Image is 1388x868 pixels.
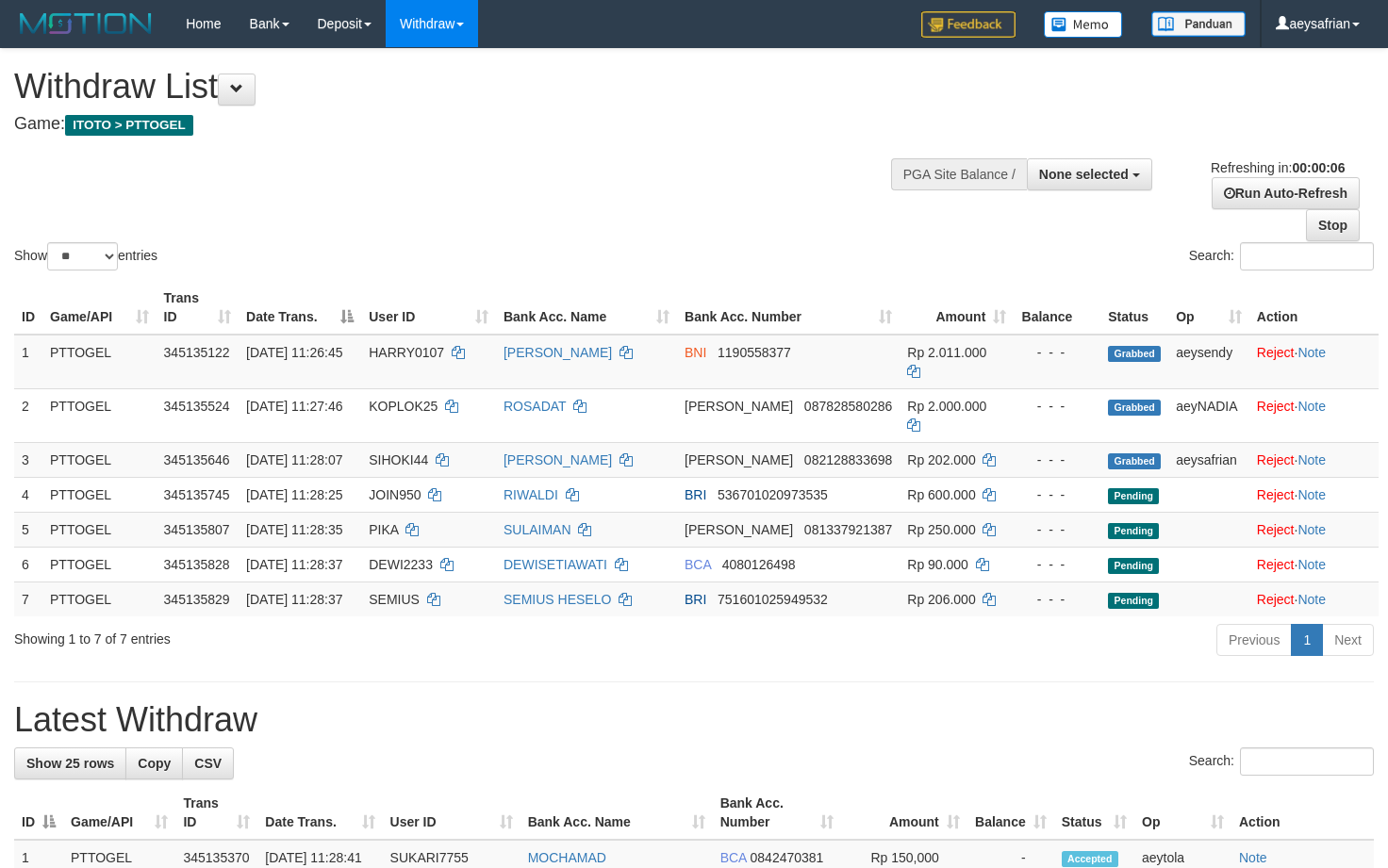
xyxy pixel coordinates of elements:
a: Reject [1257,345,1295,360]
span: ITOTO > PTTOGEL [65,115,193,136]
a: Note [1297,522,1326,537]
th: Amount: activate to sort column ascending [841,786,967,840]
span: Rp 206.000 [907,592,975,607]
td: PTTOGEL [42,581,157,616]
div: PGA Site Balance / [891,158,1027,190]
span: Pending [1108,523,1159,539]
span: Pending [1108,558,1159,574]
span: BRI [685,592,706,607]
span: Grabbed [1108,346,1161,362]
span: [DATE] 11:28:37 [246,592,342,607]
a: Note [1297,557,1326,572]
span: 345135829 [164,592,230,607]
input: Search: [1240,747,1374,776]
a: Note [1239,850,1267,865]
td: 7 [14,581,42,616]
td: 2 [14,388,42,442]
span: 345135745 [164,487,230,502]
th: Date Trans.: activate to sort column descending [239,281,361,335]
span: BNI [685,345,706,360]
div: - - - [1021,590,1093,609]
span: BRI [685,487,706,502]
td: · [1249,388,1379,442]
img: MOTION_logo.png [14,9,157,38]
a: Reject [1257,452,1295,467]
label: Search: [1189,747,1374,776]
th: Balance: activate to sort column ascending [967,786,1054,840]
a: Note [1297,399,1326,414]
span: [PERSON_NAME] [685,399,793,414]
span: CSV [194,756,222,771]
a: Note [1297,345,1326,360]
span: Copy 1190558377 to clipboard [718,345,791,360]
th: Trans ID: activate to sort column ascending [175,786,257,840]
div: - - - [1021,520,1093,539]
div: - - - [1021,450,1093,469]
span: Copy 082128833698 to clipboard [804,452,892,467]
a: 1 [1291,624,1323,656]
span: JOIN950 [369,487,421,502]
td: 6 [14,547,42,581]
label: Show entries [14,242,157,270]
a: [PERSON_NAME] [504,345,612,360]
div: Showing 1 to 7 of 7 entries [14,622,564,648]
span: Accepted [1062,851,1118,867]
img: panduan.png [1151,11,1246,37]
span: PIKA [369,522,398,537]
td: PTTOGEL [42,335,157,389]
span: SIHOKI44 [369,452,428,467]
span: Rp 2.011.000 [907,345,986,360]
th: Action [1249,281,1379,335]
a: Run Auto-Refresh [1212,177,1360,209]
th: Action [1231,786,1374,840]
strong: 00:00:06 [1292,160,1345,175]
span: Rp 202.000 [907,452,975,467]
span: SEMIUS [369,592,420,607]
td: · [1249,581,1379,616]
td: · [1249,442,1379,477]
td: 5 [14,512,42,547]
td: · [1249,335,1379,389]
span: KOPLOK25 [369,399,438,414]
th: Bank Acc. Name: activate to sort column ascending [496,281,677,335]
th: User ID: activate to sort column ascending [383,786,520,840]
span: [PERSON_NAME] [685,452,793,467]
span: BCA [685,557,711,572]
label: Search: [1189,242,1374,270]
span: [DATE] 11:28:35 [246,522,342,537]
th: ID: activate to sort column descending [14,786,63,840]
a: Note [1297,592,1326,607]
span: Copy 087828580286 to clipboard [804,399,892,414]
img: Button%20Memo.svg [1044,11,1123,38]
td: PTTOGEL [42,512,157,547]
span: None selected [1039,167,1129,182]
span: Copy 751601025949532 to clipboard [718,592,828,607]
a: Note [1297,487,1326,502]
span: Grabbed [1108,453,1161,469]
th: Trans ID: activate to sort column ascending [157,281,240,335]
span: Copy 4080126498 to clipboard [722,557,796,572]
th: Status: activate to sort column ascending [1054,786,1134,840]
th: User ID: activate to sort column ascending [361,281,496,335]
span: [DATE] 11:26:45 [246,345,342,360]
span: Copy 081337921387 to clipboard [804,522,892,537]
a: Note [1297,452,1326,467]
td: PTTOGEL [42,388,157,442]
th: ID [14,281,42,335]
td: · [1249,477,1379,512]
th: Game/API: activate to sort column ascending [63,786,175,840]
td: 3 [14,442,42,477]
span: 345135524 [164,399,230,414]
a: Reject [1257,487,1295,502]
img: Feedback.jpg [921,11,1016,38]
span: 345135828 [164,557,230,572]
a: Reject [1257,522,1295,537]
span: 345135807 [164,522,230,537]
th: Bank Acc. Number: activate to sort column ascending [677,281,900,335]
a: Next [1322,624,1374,656]
span: Copy [138,756,171,771]
span: Show 25 rows [26,756,114,771]
td: 4 [14,477,42,512]
span: HARRY0107 [369,345,444,360]
th: Date Trans.: activate to sort column ascending [257,786,382,840]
